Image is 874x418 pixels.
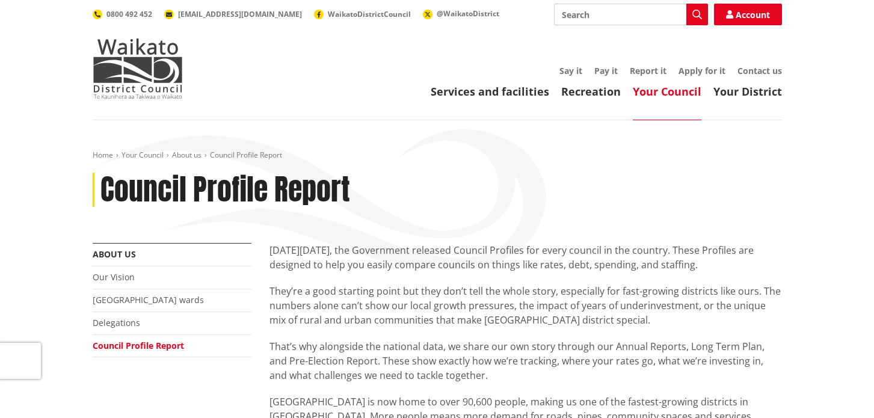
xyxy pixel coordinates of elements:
a: Your Council [633,84,701,99]
span: [DATE][DATE], the Government released Council Profiles for every council in the country. These Pr... [269,244,754,271]
a: @WaikatoDistrict [423,8,499,19]
a: Council Profile Report [93,340,184,351]
a: Contact us [737,65,782,76]
span: WaikatoDistrictCouncil [328,9,411,19]
a: WaikatoDistrictCouncil [314,9,411,19]
h1: Council Profile Report [100,173,350,207]
a: Pay it [594,65,618,76]
a: Services and facilities [431,84,549,99]
a: Your Council [122,150,164,160]
span: [EMAIL_ADDRESS][DOMAIN_NAME] [178,9,302,19]
a: About us [93,248,136,260]
a: Report it [630,65,666,76]
span: Council Profile Report [210,150,282,160]
a: Account [714,4,782,25]
a: About us [172,150,202,160]
a: Say it [559,65,582,76]
span: 0800 492 452 [106,9,152,19]
a: Recreation [561,84,621,99]
a: [EMAIL_ADDRESS][DOMAIN_NAME] [164,9,302,19]
a: Delegations [93,317,140,328]
a: Your District [713,84,782,99]
img: Waikato District Council - Te Kaunihera aa Takiwaa o Waikato [93,38,183,99]
p: They’re a good starting point but they don’t tell the whole story, especially for fast-growing di... [269,284,782,327]
a: Apply for it [679,65,725,76]
input: Search input [554,4,708,25]
a: Our Vision [93,271,135,283]
a: 0800 492 452 [93,9,152,19]
span: @WaikatoDistrict [437,8,499,19]
nav: breadcrumb [93,150,782,161]
p: That’s why alongside the national data, we share our own story through our Annual Reports, Long T... [269,339,782,383]
a: Home [93,150,113,160]
a: [GEOGRAPHIC_DATA] wards [93,294,204,306]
